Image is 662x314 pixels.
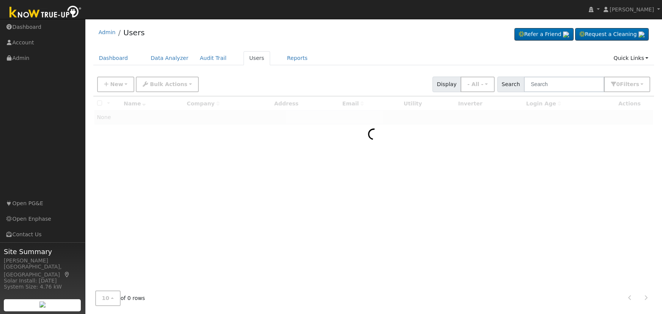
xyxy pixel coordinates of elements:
a: Map [64,272,71,278]
span: Filter [620,81,639,87]
input: Search [524,77,604,92]
span: 10 [102,295,110,301]
span: New [110,81,123,87]
a: Data Analyzer [145,51,194,65]
div: [GEOGRAPHIC_DATA], [GEOGRAPHIC_DATA] [4,263,81,279]
button: - All - [461,77,495,92]
a: Refer a Friend [514,28,574,41]
img: Know True-Up [6,4,85,21]
a: Audit Trail [194,51,232,65]
span: s [636,81,639,87]
button: 10 [95,290,121,306]
a: Dashboard [93,51,134,65]
div: [PERSON_NAME] [4,257,81,265]
span: Display [432,77,461,92]
span: of 0 rows [95,290,145,306]
a: Users [123,28,145,37]
img: retrieve [563,31,569,38]
a: Request a Cleaning [575,28,649,41]
div: System Size: 4.76 kW [4,283,81,291]
img: retrieve [638,31,645,38]
button: 0Filters [604,77,650,92]
img: retrieve [39,301,46,308]
a: Quick Links [608,51,654,65]
a: Admin [99,29,116,35]
a: Reports [281,51,313,65]
div: Solar Install: [DATE] [4,277,81,285]
a: Users [244,51,270,65]
button: New [97,77,135,92]
span: Search [497,77,524,92]
span: Bulk Actions [150,81,187,87]
span: [PERSON_NAME] [610,6,654,13]
button: Bulk Actions [136,77,198,92]
span: Site Summary [4,246,81,257]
